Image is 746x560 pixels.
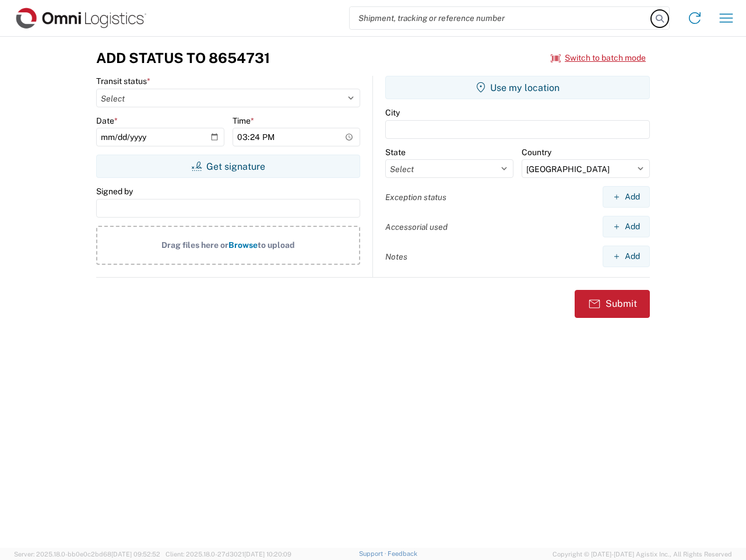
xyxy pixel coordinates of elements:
span: Client: 2025.18.0-27d3021 [166,551,291,558]
label: Country [522,147,551,157]
a: Support [359,550,388,557]
button: Add [603,186,650,208]
h3: Add Status to 8654731 [96,50,270,66]
span: [DATE] 10:20:09 [244,551,291,558]
span: Copyright © [DATE]-[DATE] Agistix Inc., All Rights Reserved [553,549,732,559]
label: City [385,107,400,118]
span: [DATE] 09:52:52 [111,551,160,558]
span: Drag files here or [161,240,228,250]
input: Shipment, tracking or reference number [350,7,652,29]
button: Add [603,246,650,267]
label: Date [96,116,118,126]
button: Switch to batch mode [551,48,646,68]
button: Add [603,216,650,237]
label: Time [233,116,254,126]
span: Server: 2025.18.0-bb0e0c2bd68 [14,551,160,558]
label: Signed by [96,186,133,197]
label: Transit status [96,76,150,86]
label: State [385,147,406,157]
button: Use my location [385,76,650,99]
span: to upload [258,240,295,250]
button: Submit [575,290,650,318]
span: Browse [228,240,258,250]
label: Notes [385,251,407,262]
label: Accessorial used [385,222,448,232]
button: Get signature [96,155,360,178]
a: Feedback [388,550,417,557]
label: Exception status [385,192,446,202]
